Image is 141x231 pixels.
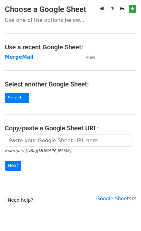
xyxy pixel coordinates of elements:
a: MergeMail [5,54,34,60]
h4: Use a recent Google Sheet: [5,43,136,51]
small: Example: [URL][DOMAIN_NAME] [5,148,71,153]
a: Google Sheets [96,196,136,202]
h3: Choose a Google Sheet [5,5,136,14]
iframe: Chat Widget [109,200,141,231]
h4: Copy/paste a Google Sheet URL: [5,124,136,132]
a: Select... [5,93,29,103]
p: Use one of the options below... [5,17,136,24]
input: Paste your Google Sheet URL here [5,135,133,147]
input: Next [5,161,21,171]
h4: Select another Google Sheet: [5,80,136,88]
small: View [86,55,95,60]
a: View [79,54,95,60]
a: Need help? [5,195,36,205]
